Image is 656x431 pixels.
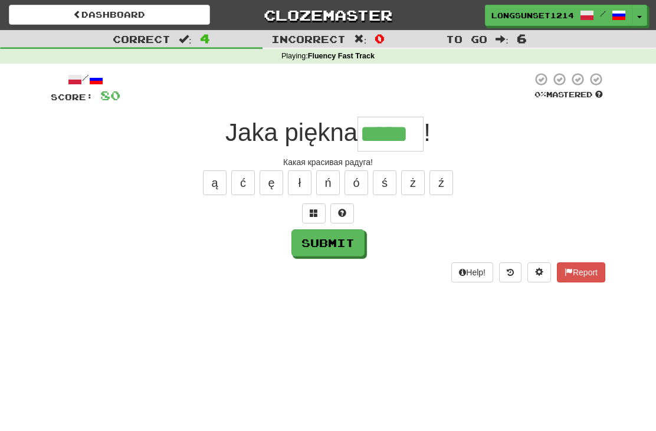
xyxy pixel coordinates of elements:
span: Incorrect [271,33,346,45]
span: 0 % [534,90,546,99]
button: Submit [291,229,365,256]
span: 0 [375,31,385,45]
span: Correct [113,33,170,45]
button: ę [260,170,283,195]
button: Switch sentence to multiple choice alt+p [302,203,326,223]
span: : [179,34,192,44]
span: Jaka piękna [225,119,357,146]
span: 80 [100,88,120,103]
a: Clozemaster [228,5,429,25]
button: Help! [451,262,493,282]
button: ł [288,170,311,195]
strong: Fluency Fast Track [308,52,375,60]
span: / [600,9,606,18]
button: ń [316,170,340,195]
span: Score: [51,92,93,102]
button: ć [231,170,255,195]
button: Round history (alt+y) [499,262,521,282]
span: ! [424,119,431,146]
span: LongSunset1214 [491,10,574,21]
div: Mastered [532,90,605,100]
button: ś [373,170,396,195]
a: LongSunset1214 / [485,5,632,26]
button: ą [203,170,227,195]
div: Какая красивая радуга! [51,156,605,168]
button: Report [557,262,605,282]
span: 4 [200,31,210,45]
div: / [51,72,120,87]
button: Single letter hint - you only get 1 per sentence and score half the points! alt+h [330,203,354,223]
button: ż [401,170,425,195]
span: 6 [517,31,527,45]
button: ó [345,170,368,195]
button: ź [429,170,453,195]
a: Dashboard [9,5,210,25]
span: To go [446,33,487,45]
span: : [354,34,367,44]
span: : [496,34,509,44]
